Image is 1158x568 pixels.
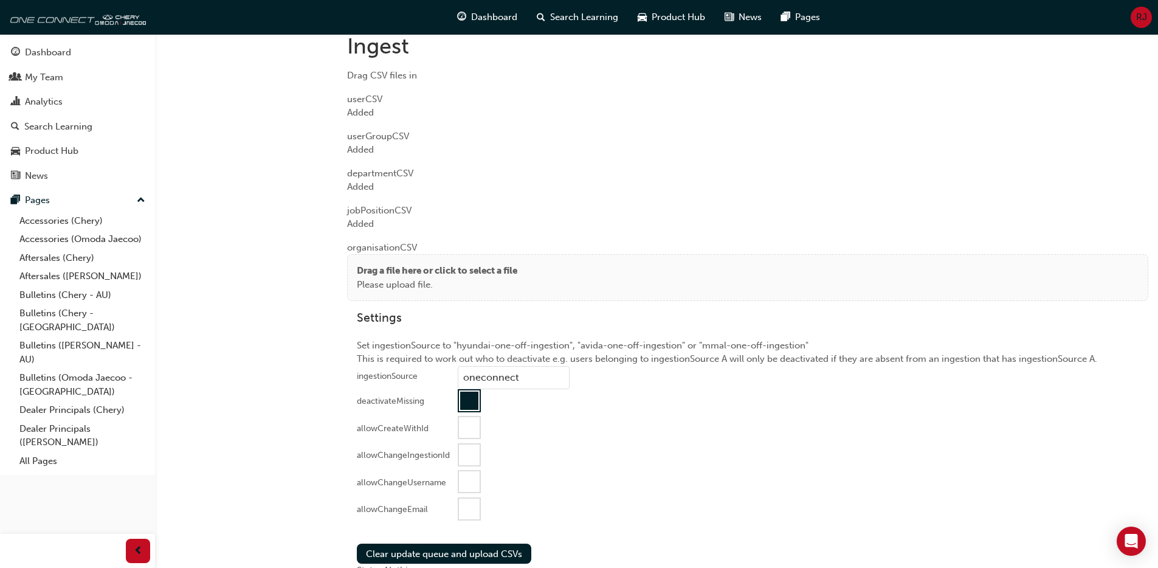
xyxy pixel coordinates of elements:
[347,120,1148,157] div: userGroup CSV
[1136,10,1147,24] span: RJ
[537,10,545,25] span: search-icon
[15,369,150,401] a: Bulletins (Omoda Jaecoo - [GEOGRAPHIC_DATA])
[357,278,517,292] p: Please upload file.
[25,193,50,207] div: Pages
[11,122,19,133] span: search-icon
[357,477,446,489] div: allowChangeUsername
[25,169,48,183] div: News
[15,452,150,471] a: All Pages
[5,39,150,189] button: DashboardMy TeamAnalyticsSearch LearningProduct HubNews
[11,72,20,83] span: people-icon
[11,171,20,182] span: news-icon
[15,286,150,305] a: Bulletins (Chery - AU)
[781,10,790,25] span: pages-icon
[347,231,1148,302] div: organisation CSV
[15,304,150,336] a: Bulletins (Chery - [GEOGRAPHIC_DATA])
[638,10,647,25] span: car-icon
[5,189,150,212] button: Pages
[15,420,150,452] a: Dealer Principals ([PERSON_NAME])
[1117,527,1146,556] div: Open Intercom Messenger
[458,366,570,389] input: ingestionSource
[739,10,762,24] span: News
[457,10,466,25] span: guage-icon
[527,5,628,30] a: search-iconSearch Learning
[5,140,150,162] a: Product Hub
[357,423,429,435] div: allowCreateWithId
[11,47,20,58] span: guage-icon
[134,544,143,559] span: prev-icon
[347,194,1148,231] div: jobPosition CSV
[5,116,150,138] a: Search Learning
[24,120,92,134] div: Search Learning
[347,254,1148,301] div: Drag a file here or click to select a filePlease upload file.
[137,193,145,209] span: up-icon
[347,157,1148,194] div: department CSV
[15,336,150,369] a: Bulletins ([PERSON_NAME] - AU)
[25,144,78,158] div: Product Hub
[347,106,1148,120] div: Added
[550,10,618,24] span: Search Learning
[5,41,150,64] a: Dashboard
[15,267,150,286] a: Aftersales ([PERSON_NAME])
[25,46,71,60] div: Dashboard
[25,71,63,85] div: My Team
[347,143,1148,157] div: Added
[357,395,424,407] div: deactivateMissing
[15,212,150,230] a: Accessories (Chery)
[447,5,527,30] a: guage-iconDashboard
[357,311,1139,325] h3: Settings
[347,69,1148,83] div: Drag CSV files in
[347,217,1148,231] div: Added
[795,10,820,24] span: Pages
[347,33,1148,60] h1: Ingest
[1131,7,1152,28] button: RJ
[15,249,150,268] a: Aftersales (Chery)
[357,370,418,383] div: ingestionSource
[471,10,517,24] span: Dashboard
[357,449,450,462] div: allowChangeIngestionId
[5,66,150,89] a: My Team
[15,230,150,249] a: Accessories (Omoda Jaecoo)
[357,504,428,516] div: allowChangeEmail
[347,83,1148,120] div: user CSV
[771,5,830,30] a: pages-iconPages
[5,165,150,187] a: News
[25,95,63,109] div: Analytics
[725,10,734,25] span: news-icon
[347,180,1148,194] div: Added
[11,97,20,108] span: chart-icon
[15,401,150,420] a: Dealer Principals (Chery)
[6,5,146,29] img: oneconnect
[5,91,150,113] a: Analytics
[357,544,531,564] button: Clear update queue and upload CSVs
[11,195,20,206] span: pages-icon
[715,5,771,30] a: news-iconNews
[11,146,20,157] span: car-icon
[628,5,715,30] a: car-iconProduct Hub
[347,301,1148,534] div: Set ingestionSource to "hyundai-one-off-ingestion", "avida-one-off-ingestion" or "mmal-one-off-in...
[357,264,517,278] p: Drag a file here or click to select a file
[652,10,705,24] span: Product Hub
